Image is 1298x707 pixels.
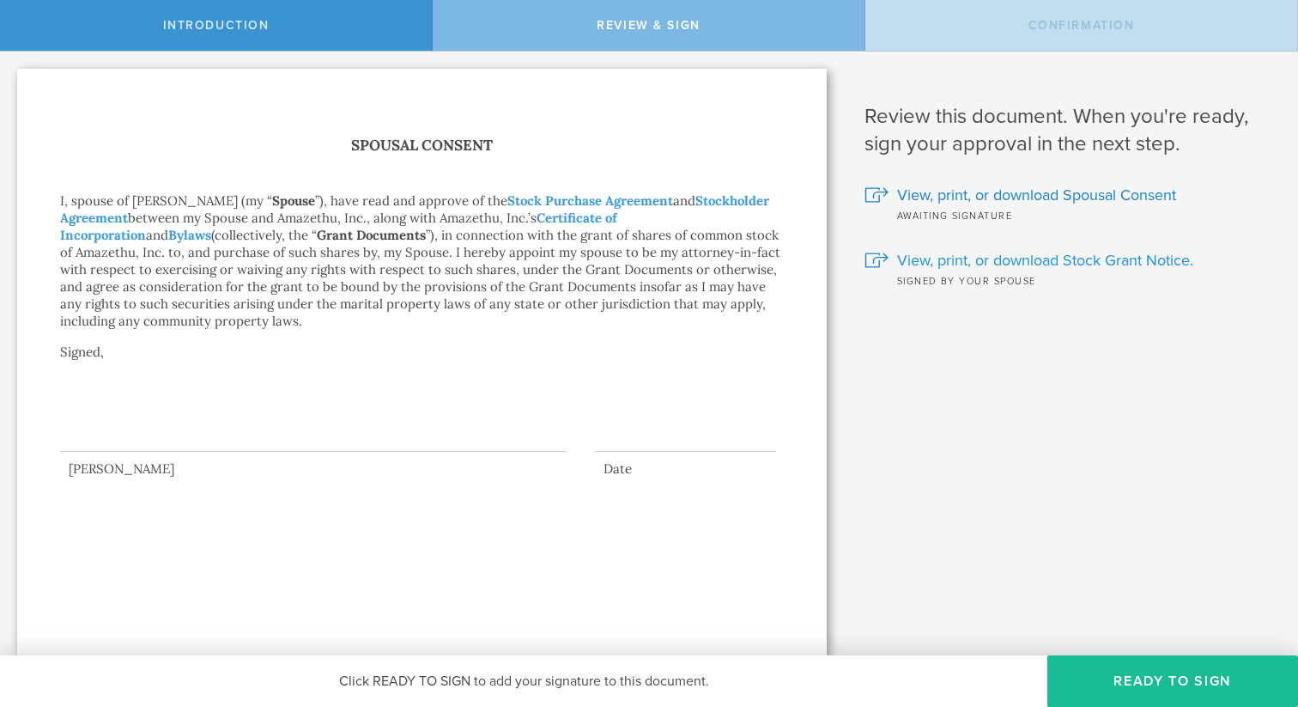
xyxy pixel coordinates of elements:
iframe: Chat Widget [1212,573,1298,655]
a: Certificate of Incorporation [60,210,617,243]
span: Confirmation [1028,18,1135,33]
div: [PERSON_NAME] [60,460,567,478]
h1: Spousal Consent [60,133,784,158]
strong: Grant Documents [317,227,426,243]
strong: Spouse [272,192,315,209]
span: View, print, or download Stock Grant Notice. [897,249,1193,271]
p: Signed, [60,344,784,395]
a: Bylaws [168,227,211,243]
div: Awaiting signature [864,206,1272,223]
span: Review & Sign [597,18,701,33]
a: Stockholder Agreement [60,192,769,226]
button: Ready to Sign [1047,655,1298,707]
a: Stock Purchase Agreement [507,192,673,209]
p: I, spouse of [PERSON_NAME] (my “ ”), have read and approve of the and between my Spouse and Amaze... [60,192,784,330]
span: View, print, or download Spousal Consent [897,184,1176,206]
span: Click READY TO SIGN to add your signature to this document. [339,673,709,690]
div: Date [595,460,776,478]
span: Introduction [163,18,270,33]
h1: Review this document. When you're ready, sign your approval in the next step. [864,103,1272,158]
div: Signed by your spouse [864,271,1272,289]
